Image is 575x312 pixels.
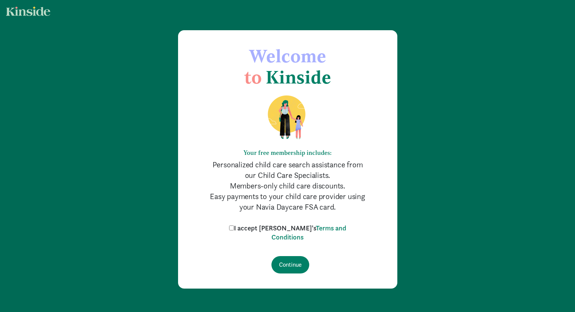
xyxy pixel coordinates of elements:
p: Personalized child care search assistance from our Child Care Specialists. [208,159,367,181]
input: Continue [271,256,309,273]
p: Easy payments to your child care provider using your Navia Daycare FSA card. [208,191,367,212]
label: I accept [PERSON_NAME]'s [227,224,348,242]
span: to [244,66,262,88]
span: Kinside [266,66,331,88]
p: Members-only child care discounts. [208,181,367,191]
input: I accept [PERSON_NAME]'sTerms and Conditions [229,226,234,230]
h6: Your free membership includes: [208,149,367,156]
span: Welcome [249,45,326,67]
a: Terms and Conditions [271,224,346,241]
img: light.svg [6,6,50,16]
img: illustration-mom-daughter.png [259,95,316,140]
